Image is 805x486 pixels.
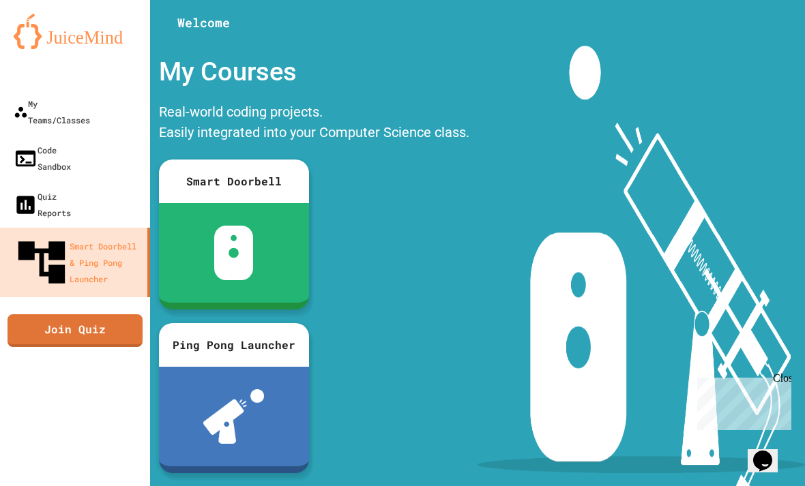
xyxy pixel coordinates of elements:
iframe: chat widget [692,372,791,430]
div: My Courses [152,46,476,98]
img: ppl-with-ball.png [203,389,264,444]
img: sdb-white.svg [214,226,253,280]
div: Smart Doorbell & Ping Pong Launcher [14,234,142,290]
div: Smart Doorbell [159,160,309,203]
div: My Teams/Classes [14,95,90,128]
div: Chat with us now!Close [5,5,94,87]
div: Ping Pong Launcher [159,323,309,367]
a: Join Quiz [8,314,143,347]
div: Quiz Reports [14,188,71,221]
iframe: chat widget [748,431,791,472]
div: Code Sandbox [14,142,71,174]
div: Real-world coding projects. Easily integrated into your Computer Science class. [152,98,476,149]
img: logo-orange.svg [14,14,136,49]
